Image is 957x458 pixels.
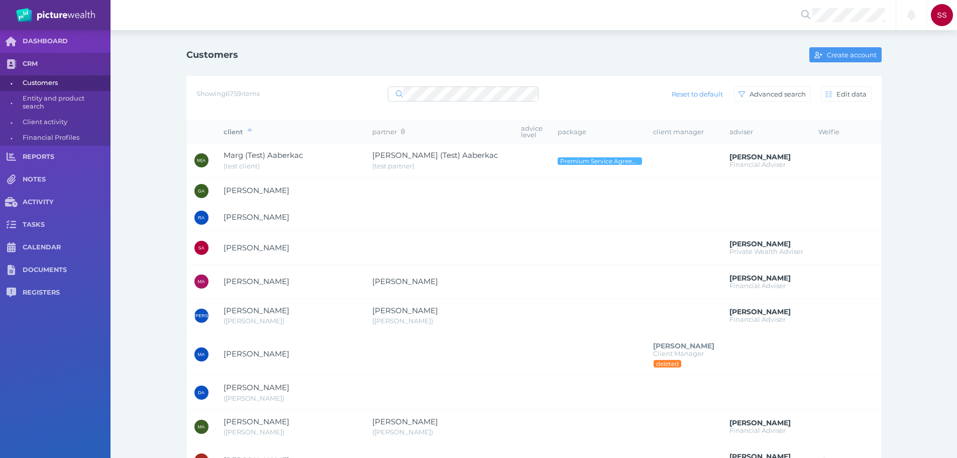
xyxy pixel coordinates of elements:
span: client [224,128,252,136]
span: Kylie Battle [372,306,438,315]
span: DA [198,390,204,395]
span: MA [198,352,205,357]
span: TASKS [23,221,111,229]
span: Reg Abbott [224,212,289,222]
span: GA [198,189,204,194]
span: Greg Abbott [224,186,289,195]
span: REGISTERS [23,289,111,297]
span: Financial Adviser [729,426,786,434]
div: Samuel Abbott [194,241,208,255]
span: Brad Bond [729,273,791,283]
span: Grant Teakle [729,152,791,161]
span: RA [198,215,204,220]
div: Jamie Abbs [194,309,208,323]
div: Shelby Slender [931,4,953,26]
span: Create account [825,51,881,59]
span: Mohd Abdul-Hamed [224,349,289,358]
span: CRM [23,60,111,68]
div: Mike Abbott [194,274,208,289]
span: Client activity [23,115,107,130]
span: CALENDAR [23,243,111,252]
span: Dian Abdurachman [224,383,289,392]
span: Customers [23,75,107,91]
span: Tanya Abela [372,417,438,426]
span: Financial Adviser [729,315,786,323]
span: William (Test) Aaberkac [372,150,498,160]
span: NOTES [23,175,111,184]
span: Financial Profiles [23,130,107,146]
div: Mohd Abdul-Hamed [194,347,208,361]
span: deleted [656,360,679,368]
span: Private Wealth Adviser [729,247,803,255]
span: Jonathon Martino [729,418,791,427]
span: Jamie Abbs [224,306,289,315]
span: Showing 6759 items [196,89,260,98]
span: Dian [224,394,284,402]
span: Marg (Test) Aaberkac [224,150,303,160]
span: ACTIVITY [23,198,111,207]
span: Jennifer Abbott [372,277,438,286]
span: Gareth Healy [729,239,791,248]
span: SS [937,11,947,19]
span: [PERSON_NAME] [194,313,233,318]
button: Edit data [821,86,872,102]
span: M(A [197,158,205,163]
span: Tanya [372,428,433,436]
span: test partner [372,162,414,170]
span: SA [198,245,204,250]
span: REPORTS [23,153,111,161]
div: Matthew Abela [194,420,208,434]
div: Marg (Test) Aaberkac [194,153,208,167]
div: Dian Abdurachman [194,386,208,400]
span: Matt [224,428,284,436]
button: Reset to default [667,86,727,102]
th: adviser [722,120,811,144]
span: test client [224,162,260,170]
button: Create account [809,47,881,62]
th: Welfie [811,120,849,144]
span: Jamie [224,317,284,325]
span: Mike Abbott [224,277,289,286]
th: client manager [646,120,722,144]
button: Advanced search [734,86,811,102]
span: Client Manager (DELETED) [653,349,704,357]
span: DASHBOARD [23,37,111,46]
h1: Customers [186,49,238,60]
span: Premium Service Agreement - Ongoing [560,157,640,165]
span: Edit data [834,90,871,98]
span: MA [198,279,205,284]
span: Financial Adviser [729,282,786,290]
span: partner [372,128,405,136]
span: Advanced search [748,90,810,98]
span: MA [198,424,205,429]
th: package [550,120,646,144]
div: Greg Abbott [194,184,208,198]
span: Matthew Abela [224,417,289,426]
span: Samuel Abbott [224,243,289,252]
span: Anthony Dermer (DELETED) [653,341,714,350]
img: PW [16,8,95,22]
th: advice level [513,120,550,144]
span: DOCUMENTS [23,266,111,274]
span: Reset to default [667,90,727,98]
span: Financial Adviser [729,160,786,168]
span: Entity and product search [23,91,107,115]
div: Reg Abbott [194,211,208,225]
span: Kylie [372,317,433,325]
span: Grant Teakle [729,307,791,316]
